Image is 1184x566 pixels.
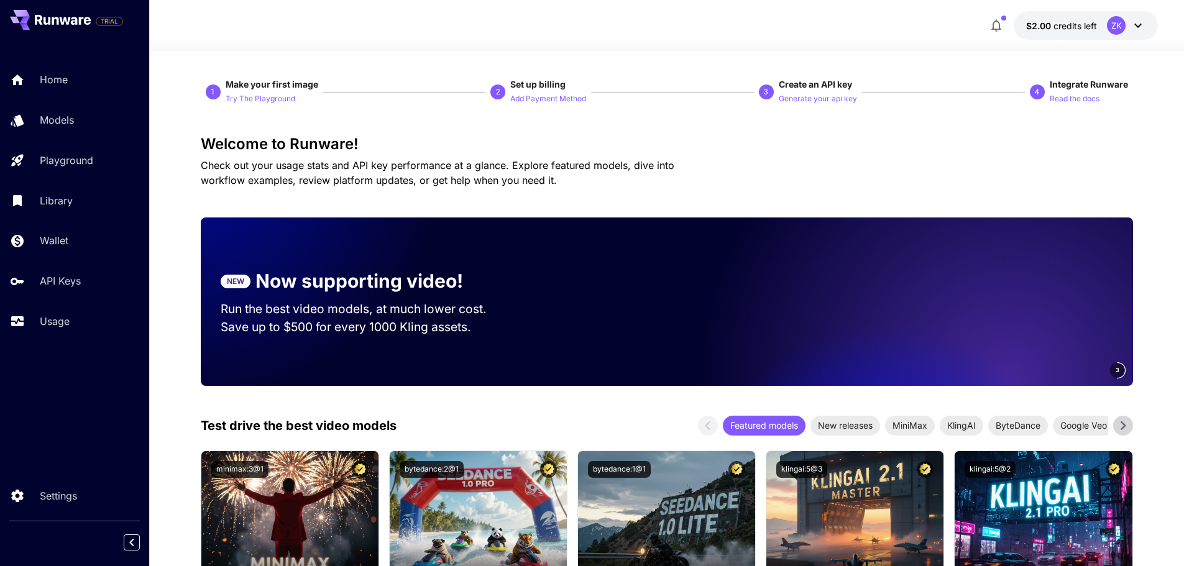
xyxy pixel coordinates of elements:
div: MiniMax [885,416,935,436]
p: Try The Playground [226,93,295,105]
p: Add Payment Method [510,93,586,105]
p: 2 [496,86,500,98]
span: KlingAI [940,419,983,432]
span: Add your payment card to enable full platform functionality. [96,14,123,29]
button: Try The Playground [226,91,295,106]
button: Certified Model – Vetted for best performance and includes a commercial license. [352,461,369,478]
div: Collapse sidebar [133,531,149,554]
p: Test drive the best video models [201,416,397,435]
div: New releases [810,416,880,436]
p: Read the docs [1050,93,1099,105]
p: NEW [227,276,244,287]
button: bytedance:1@1 [588,461,651,478]
span: Make your first image [226,79,318,89]
p: Usage [40,314,70,329]
button: klingai:5@3 [776,461,827,478]
span: Set up billing [510,79,566,89]
h3: Welcome to Runware! [201,135,1133,153]
span: Check out your usage stats and API key performance at a glance. Explore featured models, dive int... [201,159,674,186]
button: Certified Model – Vetted for best performance and includes a commercial license. [728,461,745,478]
p: Now supporting video! [255,267,463,295]
span: Integrate Runware [1050,79,1128,89]
span: Featured models [723,419,805,432]
p: Run the best video models, at much lower cost. [221,300,510,318]
p: Playground [40,153,93,168]
span: ByteDance [988,419,1048,432]
button: Collapse sidebar [124,534,140,550]
span: Google Veo [1053,419,1114,432]
button: klingai:5@2 [965,461,1016,478]
span: MiniMax [885,419,935,432]
button: minimax:3@1 [211,461,268,478]
p: Generate your api key [779,93,857,105]
p: Wallet [40,233,68,248]
span: 3 [1116,365,1119,375]
div: ByteDance [988,416,1048,436]
div: $2.00 [1026,19,1097,32]
p: API Keys [40,273,81,288]
div: ZK [1107,16,1126,35]
span: TRIAL [96,17,122,26]
div: Featured models [723,416,805,436]
button: Certified Model – Vetted for best performance and includes a commercial license. [917,461,934,478]
div: Google Veo [1053,416,1114,436]
span: credits left [1053,21,1097,31]
button: bytedance:2@1 [400,461,464,478]
div: KlingAI [940,416,983,436]
p: Library [40,193,73,208]
button: Certified Model – Vetted for best performance and includes a commercial license. [540,461,557,478]
span: New releases [810,419,880,432]
p: Save up to $500 for every 1000 Kling assets. [221,318,510,336]
button: Generate your api key [779,91,857,106]
p: Models [40,112,74,127]
p: Home [40,72,68,87]
button: Read the docs [1050,91,1099,106]
p: Settings [40,488,77,503]
p: 3 [764,86,768,98]
span: Create an API key [779,79,852,89]
button: $2.00ZK [1014,11,1158,40]
button: Add Payment Method [510,91,586,106]
span: $2.00 [1026,21,1053,31]
button: Certified Model – Vetted for best performance and includes a commercial license. [1106,461,1122,478]
p: 1 [211,86,215,98]
p: 4 [1035,86,1039,98]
